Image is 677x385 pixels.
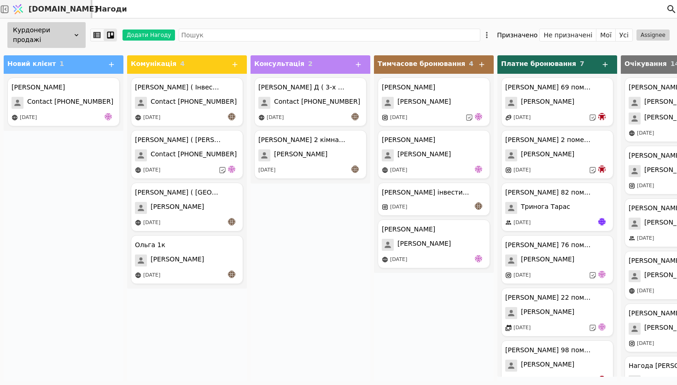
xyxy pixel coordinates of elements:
div: [DATE] [514,272,531,279]
span: 4 [180,60,185,67]
div: [DATE] [143,219,160,227]
div: [DATE] [514,219,531,227]
div: [DATE] [390,114,407,122]
a: Додати Нагоду [117,30,175,41]
div: [PERSON_NAME] [382,83,435,92]
img: online-store.svg [135,272,141,278]
img: Яр [598,218,606,225]
div: [PERSON_NAME] ( [GEOGRAPHIC_DATA] )[PERSON_NAME][DATE]an [131,183,243,231]
span: Очікування [624,60,667,67]
div: [PERSON_NAME] ( Інвестиція )Contact [PHONE_NUMBER][DATE]an [131,77,243,126]
button: Додати Нагоду [123,30,175,41]
div: [PERSON_NAME] ( [GEOGRAPHIC_DATA] ) [135,188,222,197]
div: [PERSON_NAME] Д ( 3-х к ) [258,83,346,92]
img: online-store.svg [629,130,635,136]
div: [DATE] [514,166,531,174]
img: online-store.svg [258,114,265,121]
div: [DATE] [390,166,407,174]
img: instagram.svg [629,183,635,189]
div: Ольга 1к [135,240,165,250]
img: de [598,271,606,278]
div: [DATE] [258,166,275,174]
div: [DATE] [514,324,531,332]
span: [PERSON_NAME] [521,97,574,109]
div: [PERSON_NAME] 2 кімнатна і одно[PERSON_NAME][DATE]an [254,130,367,179]
div: [DATE] [143,166,160,174]
img: affiliate-program.svg [505,114,512,121]
div: [PERSON_NAME] 22 помешкання курдонери [505,293,593,302]
img: bo [598,376,606,383]
div: [DATE] [637,130,654,137]
img: an [475,202,482,210]
img: an [228,271,235,278]
span: Комунікація [131,60,176,67]
span: Новий клієнт [7,60,56,67]
span: [PERSON_NAME] [521,255,574,267]
div: [PERSON_NAME] 76 помешкання [PERSON_NAME][PERSON_NAME][DATE]de [501,235,613,284]
div: [DATE] [143,272,160,279]
div: [DATE] [143,114,160,122]
img: de [475,113,482,120]
div: [PERSON_NAME] Д ( 3-х к )Contact [PHONE_NUMBER][DATE]an [254,77,367,126]
img: de [105,113,112,120]
div: [DATE] [267,114,284,122]
img: people.svg [505,219,512,226]
div: [PERSON_NAME][PERSON_NAME][DATE]de [378,130,490,179]
img: an [228,218,235,225]
img: online-store.svg [135,167,141,173]
img: an [351,166,359,173]
div: Призначено [497,29,537,41]
div: [PERSON_NAME] ( [PERSON_NAME] у покупці квартири )Contact [PHONE_NUMBER][DATE]de [131,130,243,179]
button: Мої [596,29,616,41]
div: [PERSON_NAME][PERSON_NAME][DATE]de [378,219,490,268]
div: [PERSON_NAME] 2 помешкання [PERSON_NAME][PERSON_NAME][DATE]bo [501,130,613,179]
span: [PERSON_NAME] [151,255,204,267]
img: bo [598,166,606,173]
img: Logo [11,0,25,18]
div: [DATE] [637,287,654,295]
span: Консультація [254,60,304,67]
span: Тринога Тарас [521,202,570,214]
div: [DATE] [637,340,654,348]
span: Contact [PHONE_NUMBER] [151,97,237,109]
h2: Нагоди [92,4,127,15]
span: [PERSON_NAME] [521,149,574,161]
div: [PERSON_NAME] 76 помешкання [PERSON_NAME] [505,240,593,250]
span: [DOMAIN_NAME] [29,4,98,15]
img: de [475,166,482,173]
button: Assignee [636,30,670,41]
div: [PERSON_NAME] 69 помешкання [PERSON_NAME][PERSON_NAME][DATE]bo [501,77,613,126]
img: de [228,166,235,173]
span: Тимчасове бронювання [378,60,465,67]
button: Не призначені [540,29,596,41]
div: [PERSON_NAME] 22 помешкання курдонери[PERSON_NAME][DATE]de [501,288,613,337]
div: [DATE] [637,235,654,243]
img: instagram.svg [505,272,512,278]
div: Ольга 1к[PERSON_NAME][DATE]an [131,235,243,284]
span: Платне бронювання [501,60,576,67]
img: de [598,323,606,331]
img: online-store.svg [382,256,388,263]
img: people.svg [629,235,635,242]
span: Contact [PHONE_NUMBER] [151,149,237,161]
img: instagram.svg [505,167,512,173]
div: [PERSON_NAME] 82 помешкання [PERSON_NAME] [505,188,593,197]
img: online-store.svg [629,288,635,294]
div: [PERSON_NAME] 98 помешкання [PERSON_NAME] [505,345,593,355]
img: instagram.svg [382,114,388,121]
div: [PERSON_NAME] 2 кімнатна і одно [258,135,346,145]
img: an [351,113,359,120]
span: 1 [59,60,64,67]
span: [PERSON_NAME] [397,97,451,109]
img: an [228,113,235,120]
div: [PERSON_NAME]Contact [PHONE_NUMBER][DATE]de [7,77,120,126]
span: 4 [469,60,473,67]
div: [DATE] [20,114,37,122]
div: [PERSON_NAME][PERSON_NAME][DATE]de [378,77,490,126]
button: Усі [616,29,632,41]
div: Курдонери продажі [7,22,86,48]
div: [PERSON_NAME] ( [PERSON_NAME] у покупці квартири ) [135,135,222,145]
div: [PERSON_NAME] 69 помешкання [PERSON_NAME] [505,83,593,92]
div: [PERSON_NAME] 82 помешкання [PERSON_NAME]Тринога Тарас[DATE]Яр [501,183,613,231]
div: [DATE] [637,182,654,190]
